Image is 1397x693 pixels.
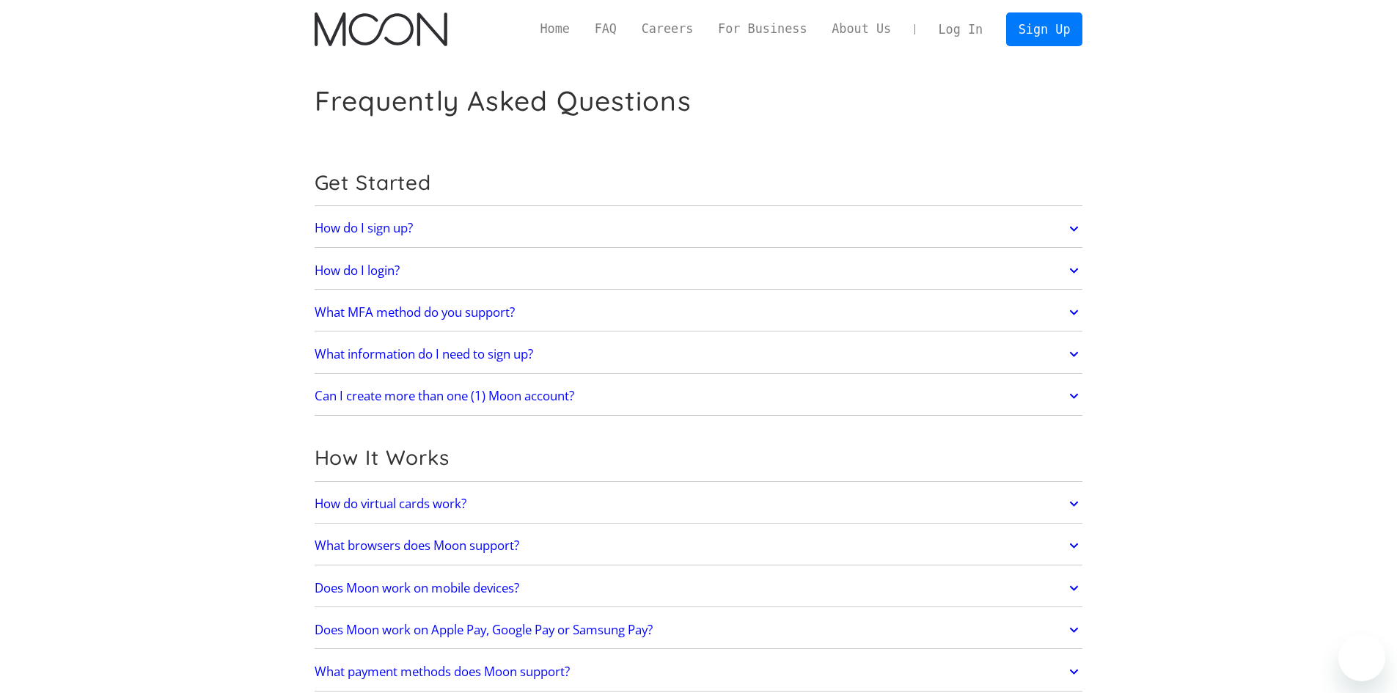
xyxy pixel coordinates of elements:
[629,20,705,38] a: Careers
[315,496,466,511] h2: How do virtual cards work?
[315,581,519,595] h2: Does Moon work on mobile devices?
[315,12,447,46] img: Moon Logo
[315,381,1083,411] a: Can I create more than one (1) Moon account?
[315,623,653,637] h2: Does Moon work on Apple Pay, Google Pay or Samsung Pay?
[315,297,1083,328] a: What MFA method do you support?
[315,488,1083,519] a: How do virtual cards work?
[315,538,519,553] h2: What browsers does Moon support?
[315,255,1083,286] a: How do I login?
[315,305,515,320] h2: What MFA method do you support?
[705,20,819,38] a: For Business
[926,13,995,45] a: Log In
[315,389,574,403] h2: Can I create more than one (1) Moon account?
[315,615,1083,645] a: Does Moon work on Apple Pay, Google Pay or Samsung Pay?
[315,573,1083,604] a: Does Moon work on mobile devices?
[582,20,629,38] a: FAQ
[315,12,447,46] a: home
[1006,12,1082,45] a: Sign Up
[315,221,413,235] h2: How do I sign up?
[819,20,903,38] a: About Us
[1338,634,1385,681] iframe: Button to launch messaging window
[315,445,1083,470] h2: How It Works
[315,84,692,117] h1: Frequently Asked Questions
[315,263,400,278] h2: How do I login?
[315,347,533,362] h2: What information do I need to sign up?
[315,664,570,679] h2: What payment methods does Moon support?
[528,20,582,38] a: Home
[315,213,1083,244] a: How do I sign up?
[315,170,1083,195] h2: Get Started
[315,656,1083,687] a: What payment methods does Moon support?
[315,530,1083,561] a: What browsers does Moon support?
[315,339,1083,370] a: What information do I need to sign up?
